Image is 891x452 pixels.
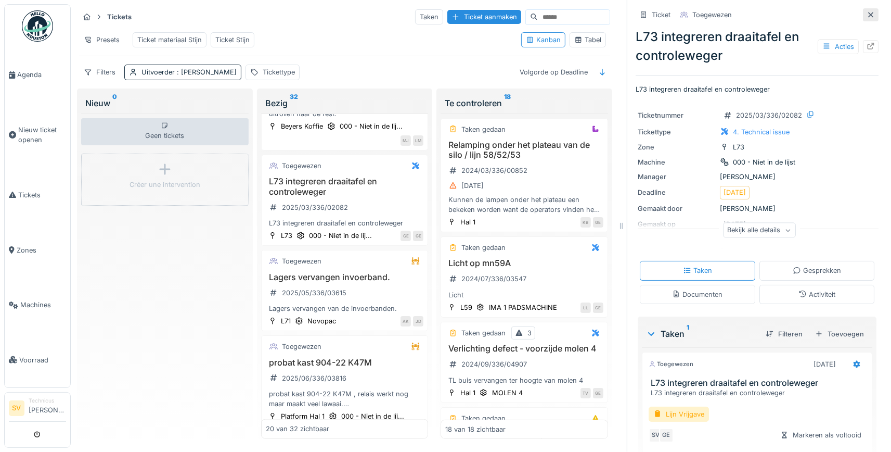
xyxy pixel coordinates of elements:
[413,231,423,241] div: GE
[137,35,202,45] div: Ticket materiaal Stijn
[445,375,603,385] div: TL buis vervangen ter hoogte van molen 4
[5,278,70,333] a: Machines
[85,97,244,109] div: Nieuw
[574,35,601,45] div: Tabel
[445,97,604,109] div: Te controleren
[130,180,200,190] div: Créer une intervention
[733,142,744,152] div: L73
[29,397,66,419] li: [PERSON_NAME]
[461,328,506,338] div: Taken gedaan
[461,274,526,284] div: 2024/07/336/03547
[413,316,423,327] div: JD
[18,190,66,200] span: Tickets
[415,9,443,24] div: Taken
[461,166,527,175] div: 2024/03/336/00852
[22,10,53,42] img: Badge_color-CXgf-gQk.svg
[5,222,70,278] a: Zones
[445,290,603,300] div: Licht
[445,344,603,354] h3: Verlichting defect - voorzijde molen 4
[447,10,521,24] div: Ticket aanmaken
[811,327,868,341] div: Toevoegen
[638,187,716,197] div: Deadline
[17,245,66,255] span: Zones
[282,256,321,266] div: Toegewezen
[492,388,523,398] div: MOLEN 4
[580,217,591,228] div: KB
[793,266,841,275] div: Gesprekken
[266,177,424,196] h3: L73 integreren draaitafel en controleweger
[461,359,527,369] div: 2024/09/336/04907
[79,65,120,80] div: Filters
[266,304,424,313] div: Lagers vervangen van de invoerbanden.
[651,388,868,398] div: L73 integreren draaitafel en controleweger
[266,424,329,434] div: 20 van 32 zichtbaar
[593,303,603,313] div: GE
[580,303,591,313] div: LL
[638,142,716,152] div: Zone
[723,223,796,238] div: Bekijk alle details
[9,400,24,416] li: SV
[263,67,295,77] div: Tickettype
[401,231,411,241] div: GE
[5,168,70,223] a: Tickets
[649,360,693,369] div: Toegewezen
[580,388,591,398] div: TV
[281,121,323,131] div: Beyers Koffie
[776,428,866,442] div: Markeren als voltooid
[659,428,674,443] div: GE
[593,388,603,398] div: GE
[638,172,716,182] div: Manager
[460,217,475,227] div: Hal 1
[672,290,722,299] div: Documenten
[683,266,712,275] div: Taken
[527,328,532,338] div: 3
[281,231,292,241] div: L73
[266,389,424,409] div: probat kast 904-22 K47M , relais werkt nog maar maakt veel lawaai. Kans op defect. te vervangen
[281,316,291,326] div: L71
[281,411,325,421] div: Platform Hal 1
[5,47,70,103] a: Agenda
[9,397,66,422] a: SV Technicus[PERSON_NAME]
[724,187,746,197] div: [DATE]
[309,231,372,241] div: 000 - Niet in de lij...
[692,10,732,20] div: Toegewezen
[290,97,298,109] sup: 32
[103,12,136,22] strong: Tickets
[798,290,835,299] div: Activiteit
[461,181,484,191] div: [DATE]
[282,288,346,298] div: 2025/05/336/03615
[515,65,592,80] div: Volgorde op Deadline
[307,316,336,326] div: Novopac
[445,258,603,268] h3: Licht op mn59A
[81,118,249,145] div: Geen tickets
[215,35,250,45] div: Ticket Stijn
[687,328,689,340] sup: 1
[282,373,346,383] div: 2025/06/336/03816
[651,378,868,388] h3: L73 integreren draaitafel en controleweger
[649,428,663,443] div: SV
[461,413,506,423] div: Taken gedaan
[445,195,603,215] div: Kunnen de lampen onder het plateau een bekeken worden want de operators vinden het wel wat te wei...
[266,218,424,228] div: L73 integreren draaitafel en controleweger
[638,110,716,120] div: Ticketnummer
[29,397,66,405] div: Technicus
[646,328,757,340] div: Taken
[445,140,603,160] h3: Relamping onder het plateau van de silo / lijn 58/52/53
[79,32,124,47] div: Presets
[593,217,603,228] div: GE
[460,388,475,398] div: Hal 1
[19,355,66,365] span: Voorraad
[638,204,716,214] div: Gemaakt door
[461,124,506,134] div: Taken gedaan
[340,121,403,131] div: 000 - Niet in de lij...
[461,243,506,253] div: Taken gedaan
[282,342,321,351] div: Toegewezen
[652,10,670,20] div: Ticket
[460,303,472,312] div: L59
[736,110,802,120] div: 2025/03/336/02082
[5,333,70,388] a: Voorraad
[413,135,423,146] div: LM
[401,316,411,327] div: AK
[818,39,859,54] div: Acties
[733,157,795,167] div: 000 - Niet in de lijst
